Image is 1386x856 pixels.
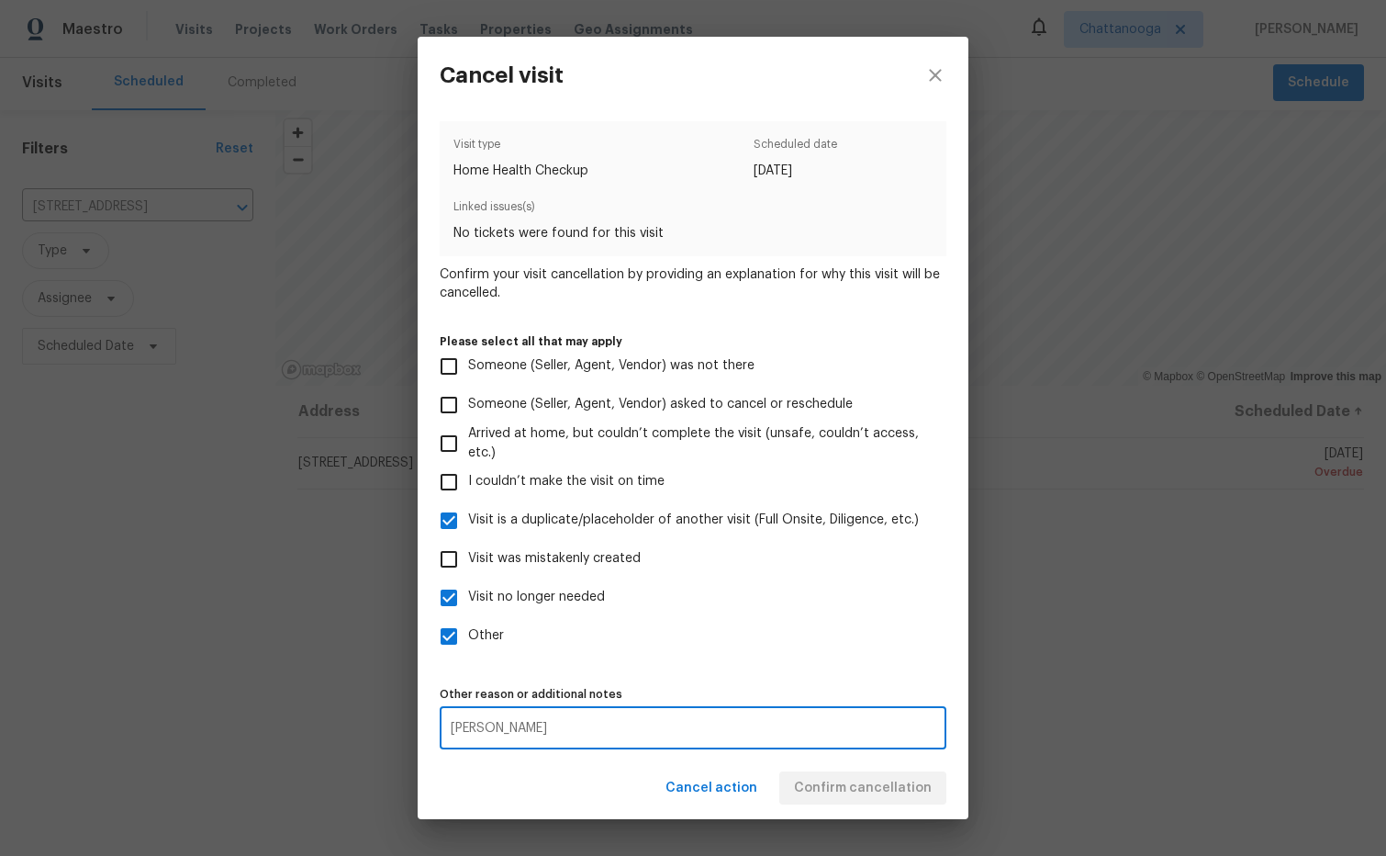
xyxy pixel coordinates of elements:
[902,37,968,114] button: close
[665,777,757,800] span: Cancel action
[468,511,919,530] span: Visit is a duplicate/placeholder of another visit (Full Onsite, Diligence, etc.)
[468,424,932,463] span: Arrived at home, but couldn’t complete the visit (unsafe, couldn’t access, etc.)
[453,224,933,242] span: No tickets were found for this visit
[658,772,765,805] button: Cancel action
[754,135,837,162] span: Scheduled date
[453,162,588,180] span: Home Health Checkup
[754,162,837,180] span: [DATE]
[453,197,933,224] span: Linked issues(s)
[468,626,504,646] span: Other
[468,395,853,414] span: Someone (Seller, Agent, Vendor) asked to cancel or reschedule
[468,588,605,607] span: Visit no longer needed
[468,356,754,376] span: Someone (Seller, Agent, Vendor) was not there
[468,549,641,569] span: Visit was mistakenly created
[440,62,564,88] h3: Cancel visit
[440,689,946,700] label: Other reason or additional notes
[468,472,665,491] span: I couldn’t make the visit on time
[440,336,946,347] label: Please select all that may apply
[440,265,946,302] span: Confirm your visit cancellation by providing an explanation for why this visit will be cancelled.
[453,135,588,162] span: Visit type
